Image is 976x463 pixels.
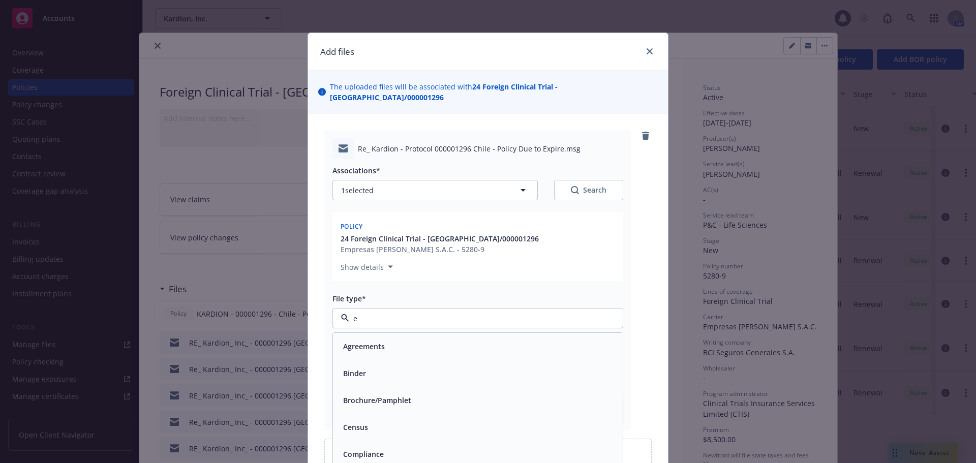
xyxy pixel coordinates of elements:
button: Binder [343,368,366,379]
button: Census [343,422,368,433]
button: Agreements [343,341,385,352]
input: Filter by keyword [349,313,602,324]
button: Brochure/Pamphlet [343,395,411,406]
span: File type* [332,294,366,303]
button: Compliance [343,449,384,459]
